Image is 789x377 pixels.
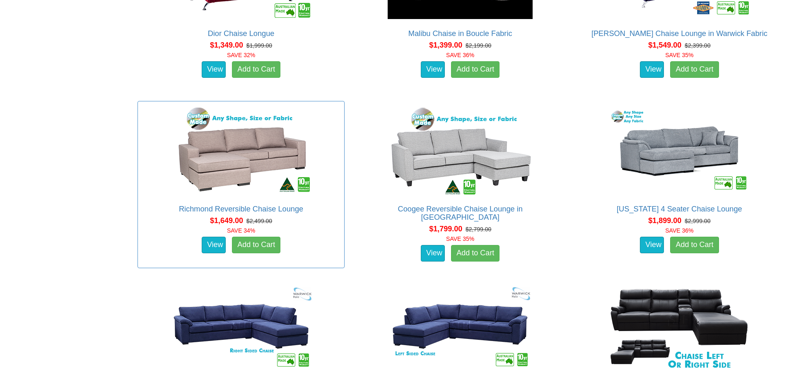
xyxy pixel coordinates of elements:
img: Denver Chaise Lounge with End Recliner in Fabric [605,281,754,372]
span: $1,899.00 [648,216,681,225]
del: $2,399.00 [685,42,710,49]
font: SAVE 32% [227,52,255,58]
font: SAVE 36% [446,52,474,58]
a: View [421,61,445,78]
img: Arizona 4 Seater with Left side Chaise in Fabric [386,281,535,372]
span: $1,649.00 [210,216,243,225]
a: View [640,237,664,253]
img: Arizona 4 Seater with Right side Chaise in Fabric [166,281,316,372]
a: Coogee Reversible Chaise Lounge in [GEOGRAPHIC_DATA] [398,205,523,221]
a: Add to Cart [670,61,719,78]
font: SAVE 36% [665,227,693,234]
a: [US_STATE] 4 Seater Chaise Lounge [617,205,742,213]
font: SAVE 35% [665,52,693,58]
a: Malibu Chaise in Boucle Fabric [408,29,512,38]
span: $1,399.00 [429,41,462,49]
del: $2,799.00 [466,226,491,233]
span: $1,799.00 [429,225,462,233]
a: Richmond Reversible Chaise Lounge [179,205,303,213]
a: [PERSON_NAME] Chaise Lounge in Warwick Fabric [591,29,767,38]
del: $2,199.00 [466,42,491,49]
a: View [421,245,445,262]
a: Add to Cart [232,61,280,78]
a: Dior Chaise Longue [208,29,275,38]
del: $2,499.00 [246,218,272,224]
img: Richmond Reversible Chaise Lounge [166,106,316,197]
del: $1,999.00 [246,42,272,49]
img: Coogee Reversible Chaise Lounge in Fabric [386,106,535,197]
a: Add to Cart [451,61,499,78]
span: $1,549.00 [648,41,681,49]
font: SAVE 34% [227,227,255,234]
del: $2,999.00 [685,218,710,224]
a: Add to Cart [670,237,719,253]
a: View [640,61,664,78]
a: Add to Cart [451,245,499,262]
font: SAVE 35% [446,235,474,242]
a: View [202,237,226,253]
img: Texas 4 Seater Chaise Lounge [605,106,754,197]
a: Add to Cart [232,237,280,253]
a: View [202,61,226,78]
span: $1,349.00 [210,41,243,49]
